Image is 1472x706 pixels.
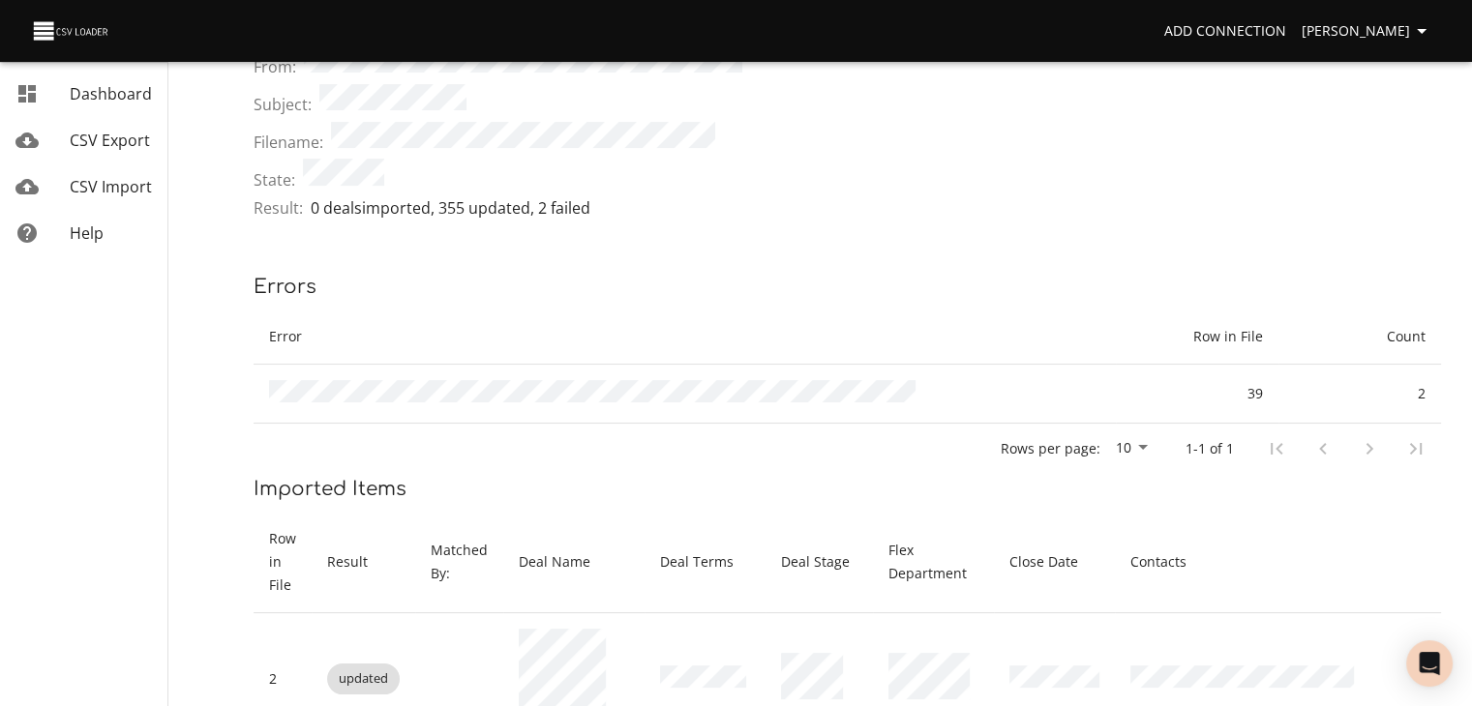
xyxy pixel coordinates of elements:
div: Open Intercom Messenger [1406,640,1453,687]
div: 10 [1108,434,1155,463]
span: [PERSON_NAME] [1302,19,1433,44]
p: 0 deals imported , 355 updated , 2 failed [311,196,590,220]
span: Dashboard [70,83,152,104]
span: Add Connection [1164,19,1286,44]
th: Flex Department [873,512,994,613]
th: Deal Name [503,512,645,613]
span: Filename: [254,131,323,154]
th: Error [254,309,1116,365]
span: Errors [254,276,316,298]
th: Result [312,512,415,613]
a: Add Connection [1157,14,1294,49]
th: Close Date [994,512,1115,613]
th: Contacts [1115,512,1444,613]
td: 2 [1278,364,1441,423]
span: Help [70,222,104,244]
img: CSV Loader [31,17,112,44]
p: 1-1 of 1 [1186,439,1234,458]
span: Result: [254,196,303,220]
span: Imported Items [254,478,406,500]
span: CSV Export [70,130,150,151]
span: CSV Import [70,176,152,197]
p: Rows per page: [1001,439,1100,458]
span: updated [327,669,400,688]
td: 39 [1116,364,1278,423]
span: Subject: [254,93,312,116]
th: Deal Stage [766,512,873,613]
th: Deal Terms [645,512,766,613]
th: Row in File [1116,309,1278,365]
span: State: [254,168,295,191]
th: Matched By: [415,512,503,613]
th: Row in File [254,512,312,613]
span: From: [254,55,296,78]
th: Count [1278,309,1441,365]
button: [PERSON_NAME] [1294,14,1441,49]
